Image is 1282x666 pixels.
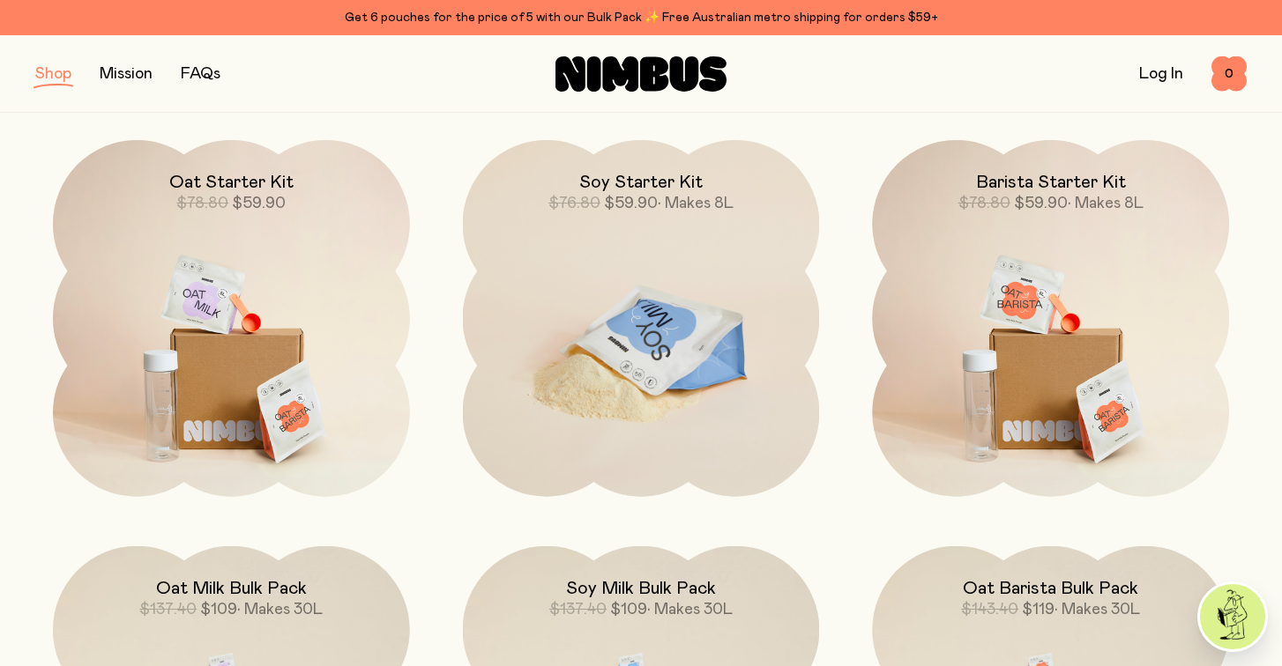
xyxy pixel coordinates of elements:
button: 0 [1211,56,1247,92]
span: • Makes 30L [647,602,733,618]
a: Barista Starter Kit$78.80$59.90• Makes 8L [872,140,1229,497]
span: $78.80 [176,196,228,211]
span: $109 [610,602,647,618]
span: $59.90 [232,196,286,211]
h2: Soy Milk Bulk Pack [566,578,716,599]
span: $59.90 [1014,196,1068,211]
span: • Makes 30L [1055,602,1140,618]
span: • Makes 8L [1068,196,1144,211]
span: • Makes 8L [658,196,734,211]
span: $59.90 [604,196,658,211]
span: $137.40 [549,602,607,618]
div: Get 6 pouches for the price of 5 with our Bulk Pack ✨ Free Australian metro shipping for orders $59+ [35,7,1247,28]
span: $119 [1022,602,1055,618]
h2: Oat Barista Bulk Pack [963,578,1138,599]
span: $137.40 [139,602,197,618]
span: $76.80 [548,196,600,211]
h2: Oat Milk Bulk Pack [156,578,307,599]
a: Oat Starter Kit$78.80$59.90 [53,140,410,497]
h2: Soy Starter Kit [579,172,703,193]
span: $143.40 [961,602,1018,618]
a: Soy Starter Kit$76.80$59.90• Makes 8L [463,140,820,497]
a: Mission [100,66,153,82]
a: Log In [1139,66,1183,82]
a: FAQs [181,66,220,82]
h2: Barista Starter Kit [976,172,1126,193]
span: $109 [200,602,237,618]
h2: Oat Starter Kit [169,172,294,193]
img: agent [1200,584,1265,649]
span: $78.80 [958,196,1010,211]
span: • Makes 30L [237,602,323,618]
